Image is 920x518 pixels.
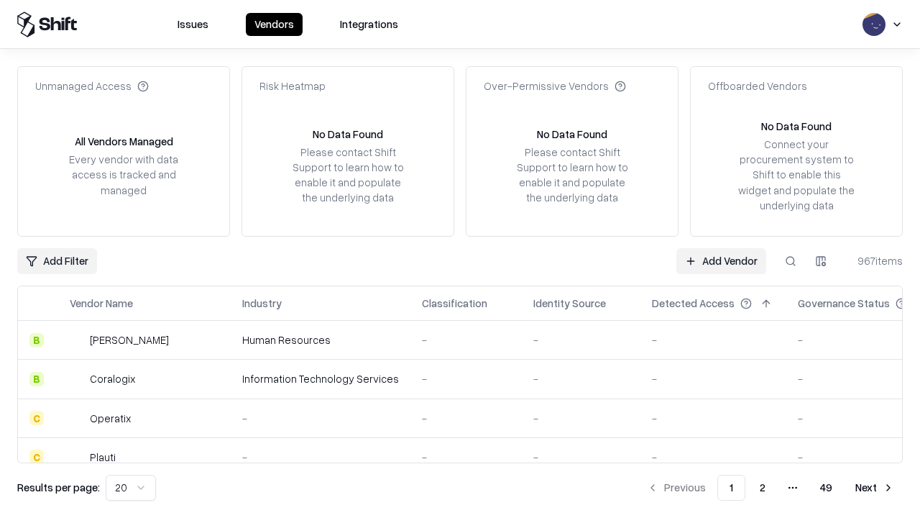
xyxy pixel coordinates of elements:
button: 1 [717,475,745,501]
div: Information Technology Services [242,371,399,386]
div: C [29,450,44,464]
div: [PERSON_NAME] [90,332,169,347]
div: Risk Heatmap [259,78,326,94]
div: No Data Found [761,119,832,134]
div: - [422,371,510,386]
div: Classification [422,296,487,311]
button: 49 [809,475,844,501]
div: Plauti [90,450,116,465]
div: - [422,411,510,426]
div: - [242,450,399,465]
div: - [652,411,775,426]
div: - [652,371,775,386]
img: Deel [70,333,84,347]
button: Next [847,475,903,501]
div: Coralogix [90,371,135,386]
div: Please contact Shift Support to learn how to enable it and populate the underlying data [288,145,408,206]
div: 967 items [845,253,903,268]
img: Coralogix [70,372,84,386]
div: Unmanaged Access [35,78,149,94]
div: - [242,411,399,426]
div: Over-Permissive Vendors [484,78,626,94]
button: Issues [169,13,217,36]
button: Vendors [246,13,303,36]
div: Offboarded Vendors [708,78,807,94]
img: Plauti [70,450,84,464]
div: All Vendors Managed [75,134,173,149]
button: Add Filter [17,248,97,274]
div: C [29,411,44,425]
div: - [422,332,510,347]
div: Connect your procurement system to Shift to enable this widget and populate the underlying data [737,137,856,213]
div: B [29,333,44,347]
div: No Data Found [313,127,383,142]
p: Results per page: [17,480,100,495]
div: - [652,332,775,347]
div: - [533,450,629,465]
img: Operatix [70,411,84,425]
div: Operatix [90,411,131,426]
a: Add Vendor [676,248,766,274]
div: - [533,332,629,347]
button: Integrations [331,13,407,36]
div: Identity Source [533,296,606,311]
div: Please contact Shift Support to learn how to enable it and populate the underlying data [512,145,632,206]
div: - [533,411,629,426]
div: Industry [242,296,282,311]
nav: pagination [638,475,903,501]
div: Governance Status [798,296,890,311]
div: Human Resources [242,332,399,347]
div: Vendor Name [70,296,133,311]
div: Detected Access [652,296,735,311]
div: - [533,371,629,386]
div: Every vendor with data access is tracked and managed [64,152,183,197]
div: No Data Found [537,127,607,142]
div: - [422,450,510,465]
div: B [29,372,44,386]
div: - [652,450,775,465]
button: 2 [748,475,777,501]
